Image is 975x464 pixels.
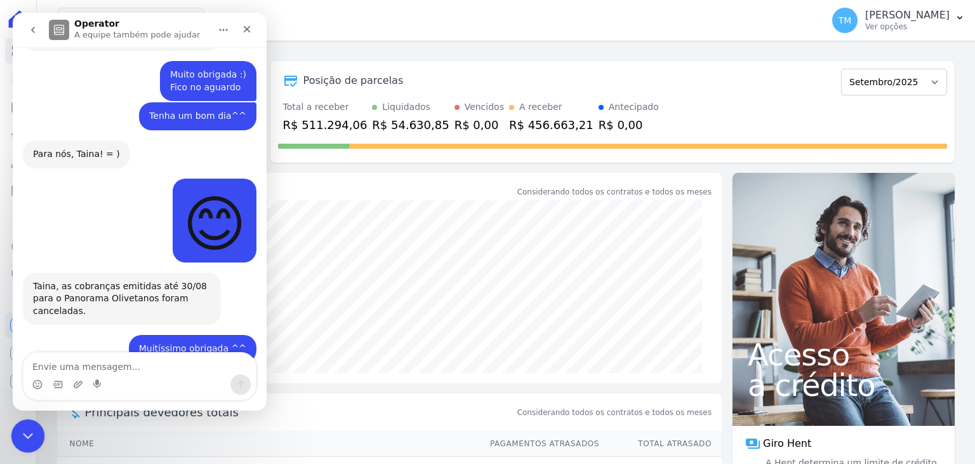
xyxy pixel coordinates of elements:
[283,100,368,114] div: Total a receber
[509,116,594,133] div: R$ 456.663,21
[10,90,244,128] div: Taina diz…
[60,367,70,377] button: Upload do anexo
[10,128,244,166] div: Adriane diz…
[10,128,117,156] div: Para nós, Taina! = )
[85,404,515,421] span: Principais devedores totais
[517,407,712,418] span: Considerando todos os contratos e todos os meses
[57,8,205,32] button: Panorama Olivetanos
[157,56,234,81] div: Muito obrigada :) Fico no aguardo
[126,330,234,343] div: Muitíssimo obrigada ^^
[303,73,404,88] div: Posição de parcelas
[81,367,91,377] button: Start recording
[170,181,234,242] div: blush
[199,5,223,29] button: Início
[822,3,975,38] button: TM [PERSON_NAME] Ver opções
[10,166,244,260] div: Taina diz…
[283,116,368,133] div: R$ 511.294,06
[600,431,722,457] th: Total Atrasado
[517,186,712,198] div: Considerando todos os contratos e todos os meses
[748,370,939,400] span: a crédito
[20,367,30,377] button: Selecionador de Emoji
[20,135,107,148] div: Para nós, Taina! = )
[147,48,244,88] div: Muito obrigada :)Fico no aguardo
[865,22,950,32] p: Ver opções
[763,436,811,451] span: Giro Hent
[20,268,198,305] div: Taina, as cobranças emitidas até 30/08 para o Panorama Olivetanos foram canceladas.
[465,100,504,114] div: Vencidos
[40,367,50,377] button: Selecionador de GIF
[372,116,449,133] div: R$ 54.630,85
[10,260,244,323] div: Adriane diz…
[599,116,659,133] div: R$ 0,00
[519,100,562,114] div: A receber
[10,48,244,90] div: Taina diz…
[218,362,238,382] button: Enviar uma mensagem
[382,100,430,114] div: Liquidados
[865,9,950,22] p: [PERSON_NAME]
[609,100,659,114] div: Antecipado
[85,183,515,200] div: Saldo devedor total
[11,420,45,453] iframe: Intercom live chat
[748,339,939,370] span: Acesso
[10,260,208,313] div: Taina, as cobranças emitidas até 30/08 para o Panorama Olivetanos foram canceladas.
[62,16,187,29] p: A equipe também pode ajudar
[454,116,504,133] div: R$ 0,00
[478,431,600,457] th: Pagamentos Atrasados
[10,322,244,360] div: Taina diz…
[13,13,267,411] iframe: Intercom live chat
[57,431,478,457] th: Nome
[116,322,244,350] div: Muitíssimo obrigada ^^
[136,97,234,110] div: Tenha um bom dia^^
[11,340,243,362] textarea: Envie uma mensagem...
[839,16,852,25] span: TM
[223,5,246,28] div: Fechar
[160,166,244,250] div: blush
[126,90,244,118] div: Tenha um bom dia^^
